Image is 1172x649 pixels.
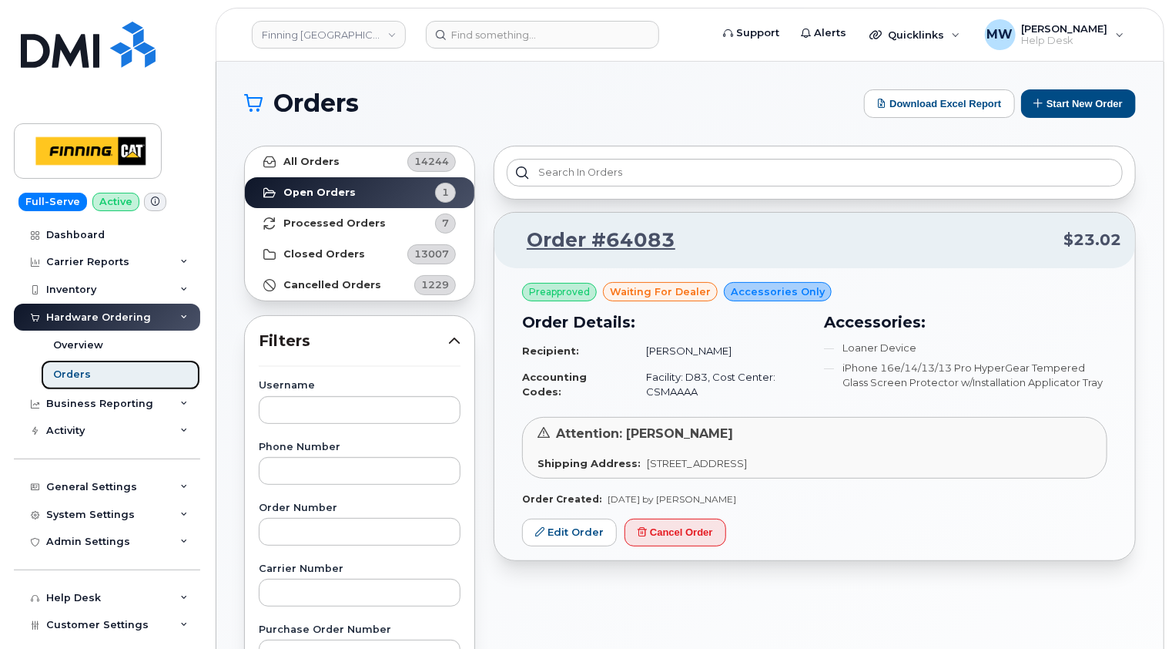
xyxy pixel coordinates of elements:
[529,285,590,299] span: Preapproved
[259,564,460,574] label: Carrier Number
[537,457,641,469] strong: Shipping Address:
[442,185,449,200] span: 1
[824,341,1107,355] li: Loaner Device
[245,177,474,208] a: Open Orders1
[647,457,747,469] span: [STREET_ADDRESS]
[824,311,1107,334] h3: Accessories:
[414,247,449,261] span: 13007
[245,208,474,239] a: Processed Orders7
[1063,229,1121,251] span: $23.02
[442,216,449,230] span: 7
[824,361,1107,389] li: iPhone 16e/14/13/13 Pro HyperGear Tempered Glass Screen Protector w/Installation Applicator Tray
[625,519,726,547] button: Cancel Order
[259,381,460,391] label: Username
[522,493,601,505] strong: Order Created:
[259,503,460,513] label: Order Number
[632,338,805,365] td: [PERSON_NAME]
[522,519,617,547] a: Edit Order
[283,279,381,291] strong: Cancelled Orders
[421,277,449,292] span: 1229
[245,270,474,301] a: Cancelled Orders1229
[608,493,736,505] span: [DATE] by [PERSON_NAME]
[522,311,805,334] h3: Order Details:
[259,330,448,352] span: Filters
[1021,89,1136,118] button: Start New Order
[522,345,579,357] strong: Recipient:
[273,92,359,115] span: Orders
[731,284,825,299] span: Accessories Only
[864,89,1015,118] button: Download Excel Report
[259,442,460,452] label: Phone Number
[414,154,449,169] span: 14244
[507,159,1123,187] input: Search in orders
[283,156,340,168] strong: All Orders
[556,426,733,441] span: Attention: [PERSON_NAME]
[283,248,365,261] strong: Closed Orders
[259,625,460,635] label: Purchase Order Number
[522,371,587,398] strong: Accounting Codes:
[283,217,386,230] strong: Processed Orders
[245,239,474,270] a: Closed Orders13007
[245,146,474,177] a: All Orders14244
[283,187,356,199] strong: Open Orders
[610,284,711,299] span: waiting for dealer
[632,364,805,405] td: Facility: D83, Cost Center: CSMAAAA
[508,227,675,254] a: Order #64083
